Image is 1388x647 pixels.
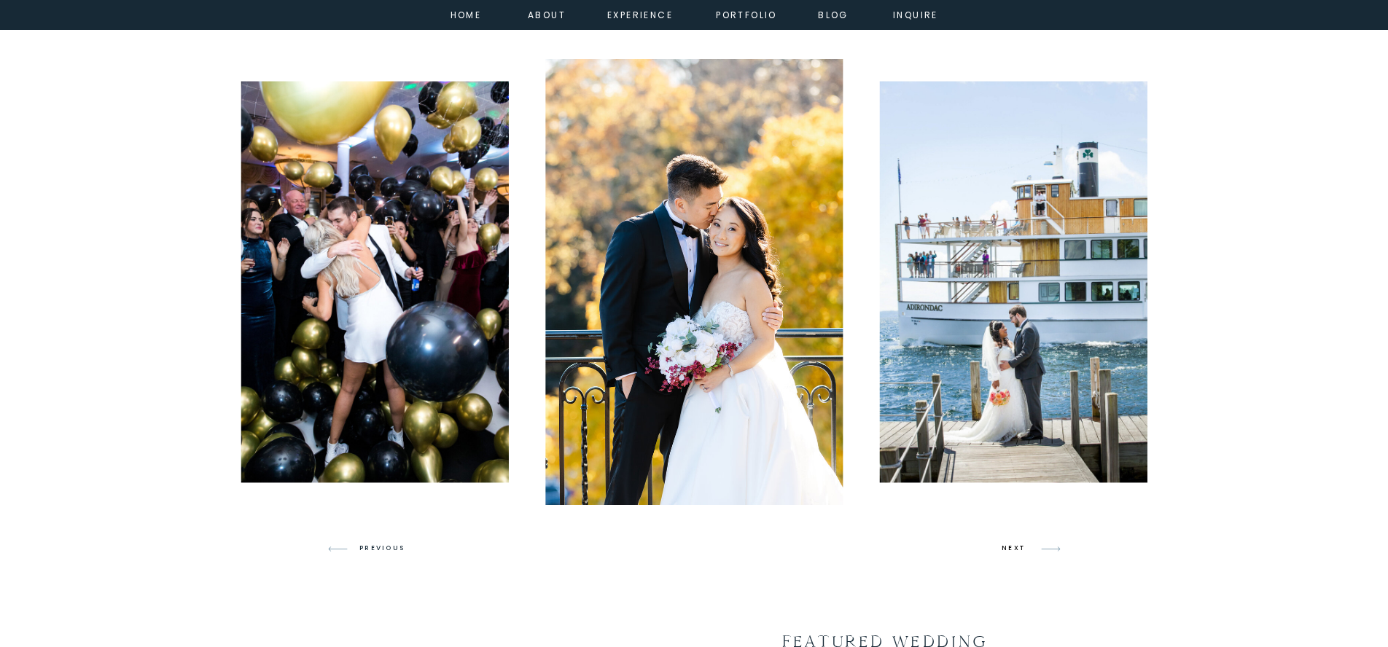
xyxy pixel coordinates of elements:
h3: NEXT [1002,542,1029,555]
a: portfolio [715,7,778,20]
a: experience [607,7,666,20]
a: inquire [889,7,942,20]
a: Blog [807,7,859,20]
a: home [446,7,486,20]
a: about [528,7,561,20]
h3: PREVIOUS [359,542,416,555]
